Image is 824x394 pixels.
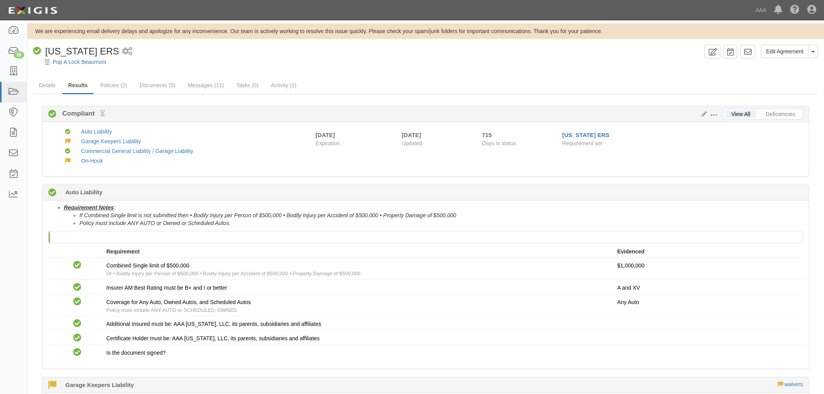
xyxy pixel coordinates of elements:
[482,140,516,146] span: Days in status
[182,77,230,93] a: Messages (11)
[315,139,396,147] span: Expiration
[6,4,60,18] img: logo-5460c22ac91f19d4615b14bd174203de0afe785f0fc80cf4dbbc73dc1793850b.png
[761,45,808,58] a: Edit Agreement
[62,77,94,94] a: Results
[134,77,181,93] a: Documents (5)
[79,219,803,227] li: Policy must include ANY AUTO or Owned or Scheduled Autos.
[94,77,133,93] a: Policies (2)
[562,140,602,146] span: Requirement set
[482,131,556,139] div: Since 09/11/2023
[79,211,803,219] li: If Combined Single limit is not submitted then • Bodily Injury per Person of $500,000 • Bodily In...
[617,284,797,292] p: A and XV
[617,248,644,255] strong: Evidenced
[106,321,321,327] span: Additional Insured must be: AAA [US_STATE], LLC, its parents, subsidiaries and affiliates
[265,77,302,93] a: Activity (1)
[65,158,70,164] i: Waived: Beaumontpal Inc. does not have a storage location currently and do not provide tow service.
[53,59,106,65] a: Pop A Lock Beaumont
[81,128,112,135] a: Auto Liability
[73,298,81,306] i: Compliant
[45,46,119,56] span: [US_STATE] ERS
[73,348,81,357] i: Compliant
[81,148,193,154] a: Commercial General Liability / Garage Liability
[231,77,264,93] a: Tasks (0)
[106,299,251,305] span: Coverage for Any Auto, Owned Autos, and Scheduled Autos
[106,271,360,276] span: Or • Bodily Injury per Person of $500,000 • Bodily Injury per Accident of $500,000 • Property Dam...
[790,5,799,15] i: Help Center - Complianz
[65,139,70,144] i: Waived: Beaumontpal Inc. does not have a storage location currently and do not provide tow service.
[617,262,797,269] p: $1,000,000
[725,110,756,118] a: View All
[100,110,105,116] small: Pending Review
[65,188,102,196] b: Auto Liability
[48,189,56,197] i: Compliant 718 days (since 09/08/2023)
[56,109,105,118] b: Compliant
[14,51,24,58] div: 28
[64,204,803,227] li: :
[27,27,824,35] div: We are experiencing email delivery delays and apologize for any inconvenience. Our team is active...
[65,129,70,135] i: Compliant
[752,2,770,18] a: AAA
[48,110,56,118] i: Compliant
[106,335,320,341] span: Certificate Holder must be: AAA [US_STATE], LLC, its parents, subsidiaries and affiliates
[33,77,62,93] a: Details
[617,298,797,306] p: Any Auto
[760,110,801,118] a: Deficiencies
[106,307,237,313] span: Policy must include ANY AUTO or SCHEDULED, OWNED
[106,262,189,269] span: Combined Single limit of $500,000
[73,261,81,269] i: Compliant
[698,111,707,117] a: Edit Results
[106,350,166,356] span: Is the document signed?
[785,381,803,387] a: waivers
[48,381,56,389] i: Waived: Beaumontpal Inc. does not have a storage location currently and do not provide tow servic...
[81,158,103,164] a: On-Hook
[106,248,140,255] strong: Requirement
[65,149,70,154] i: Compliant
[73,283,81,292] i: Compliant
[401,140,422,146] span: Updated
[315,131,335,139] div: [DATE]
[81,138,141,144] a: Garage Keepers Liability
[73,320,81,328] i: Compliant
[122,47,132,56] i: 1 scheduled workflow
[106,285,227,291] span: Insurer AM Best Rating must be B+ and I or better
[33,45,119,58] div: Texas ERS
[401,131,470,139] div: [DATE]
[562,132,609,138] a: [US_STATE] ERS
[64,204,114,211] u: Requirement Notes
[73,334,81,342] i: Compliant
[65,381,134,389] b: Garage Keepers Liability
[33,47,41,55] i: Compliant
